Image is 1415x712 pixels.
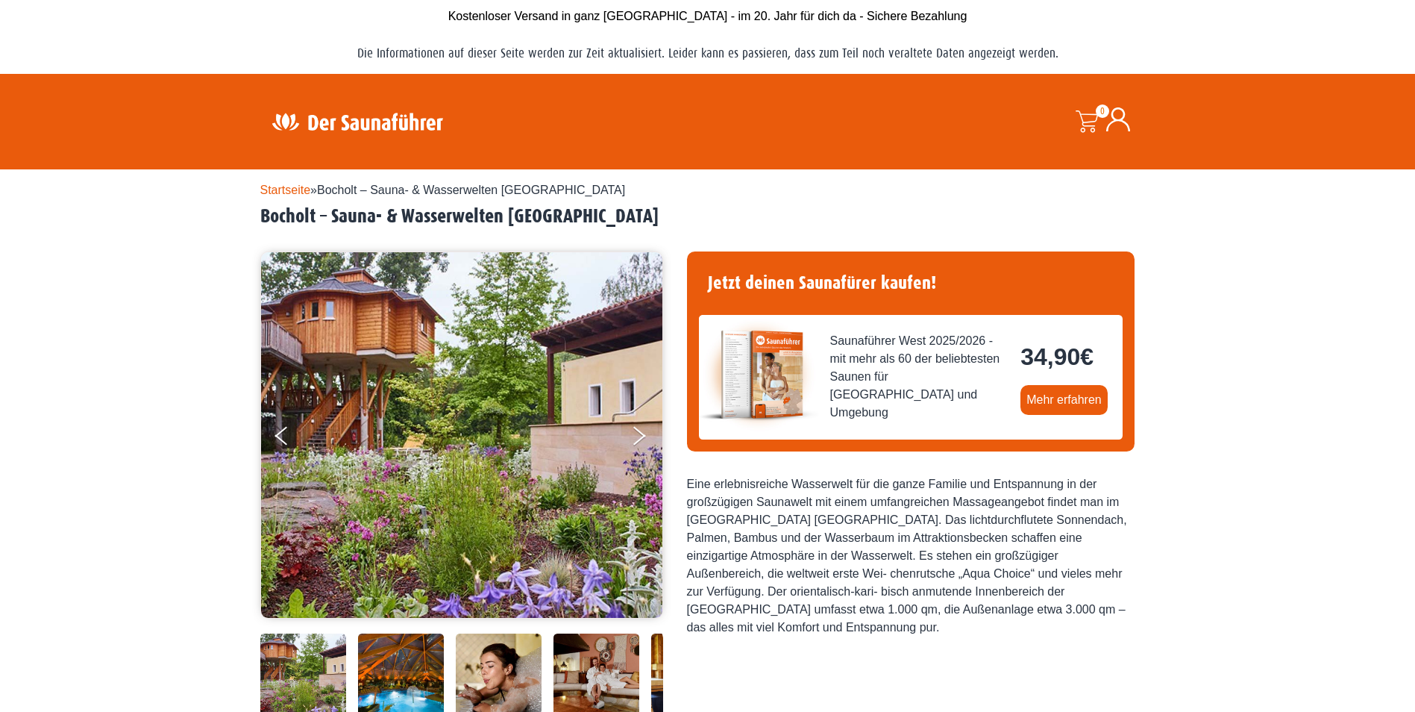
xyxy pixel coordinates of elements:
[260,184,626,196] span: »
[260,184,311,196] a: Startseite
[630,420,668,458] button: Next
[1020,343,1094,370] bdi: 34,90
[830,332,1009,422] span: Saunaführer West 2025/2026 - mit mehr als 60 der beliebtesten Saunen für [GEOGRAPHIC_DATA] und Um...
[1096,104,1109,118] span: 0
[699,315,818,434] img: der-saunafuehrer-2025-west.jpg
[1020,385,1108,415] a: Mehr erfahren
[275,420,313,458] button: Previous
[448,10,967,22] span: Kostenloser Versand in ganz [GEOGRAPHIC_DATA] - im 20. Jahr für dich da - Sichere Bezahlung
[699,263,1123,303] h4: Jetzt deinen Saunafürer kaufen!
[260,205,1155,228] h2: Bocholt – Sauna- & Wasserwelten [GEOGRAPHIC_DATA]
[260,40,1155,66] p: Die Informationen auf dieser Seite werden zur Zeit aktualisiert. Leider kann es passieren, dass z...
[317,184,625,196] span: Bocholt – Sauna- & Wasserwelten [GEOGRAPHIC_DATA]
[687,475,1135,637] div: Eine erlebnisreiche Wasserwelt für die ganze Familie und Entspannung in der großzügigen Saunawelt...
[1080,343,1094,370] span: €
